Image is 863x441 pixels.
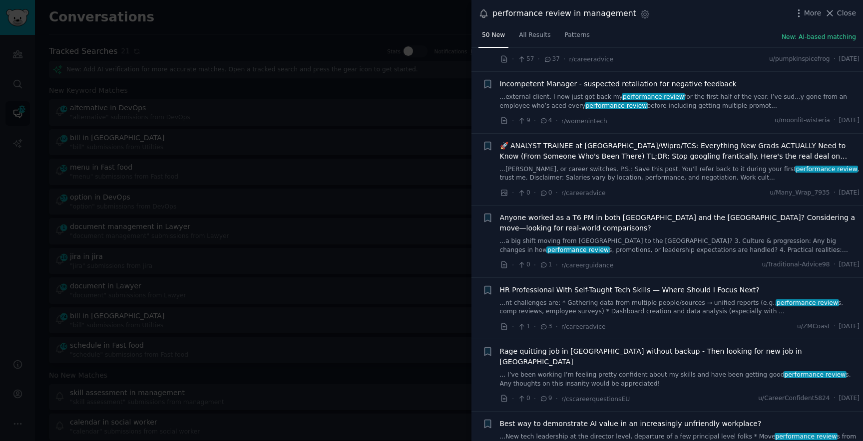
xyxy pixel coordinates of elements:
[556,260,558,270] span: ·
[500,165,860,183] a: ...[PERSON_NAME], or career switches. P.S.: Save this post. You'll refer back to it during your f...
[534,321,536,332] span: ·
[517,55,534,64] span: 57
[500,93,860,110] a: ...external client. I now just got back myperformance reviewfor the first half of the year. I’ve ...
[804,8,822,18] span: More
[515,27,554,48] a: All Results
[784,371,847,378] span: performance review
[834,394,836,403] span: ·
[539,189,552,198] span: 0
[556,321,558,332] span: ·
[834,116,836,125] span: ·
[839,394,860,403] span: [DATE]
[512,260,514,270] span: ·
[770,189,830,198] span: u/Many_Wrap_7935
[563,54,565,64] span: ·
[794,8,822,18] button: More
[839,189,860,198] span: [DATE]
[795,166,858,173] span: performance review
[839,55,860,64] span: [DATE]
[519,31,550,40] span: All Results
[775,116,830,125] span: u/moonlit-wisteria
[534,188,536,198] span: ·
[782,33,856,42] button: New: AI-based matching
[585,102,648,109] span: performance review
[561,118,607,125] span: r/womenintech
[839,260,860,269] span: [DATE]
[512,321,514,332] span: ·
[825,8,856,18] button: Close
[797,322,830,331] span: u/ZMCoast
[534,260,536,270] span: ·
[561,27,593,48] a: Patterns
[500,371,860,388] a: ... I’ve been working I’m feeling pretty confident about my skills and have been getting goodperf...
[839,116,860,125] span: [DATE]
[539,394,552,403] span: 9
[534,116,536,126] span: ·
[512,54,514,64] span: ·
[500,237,860,254] a: ...a big shift moving from [GEOGRAPHIC_DATA] to the [GEOGRAPHIC_DATA]? 3. Culture & progression: ...
[776,299,839,306] span: performance review
[512,188,514,198] span: ·
[622,93,685,100] span: performance review
[517,116,530,125] span: 9
[569,56,614,63] span: r/careeradvice
[769,55,830,64] span: u/pumpkinspicefrog
[561,396,630,403] span: r/cscareerquestionsEU
[834,260,836,269] span: ·
[538,54,540,64] span: ·
[492,7,636,20] div: performance review in management
[517,260,530,269] span: 0
[543,55,560,64] span: 37
[517,394,530,403] span: 0
[517,189,530,198] span: 0
[561,323,606,330] span: r/careeradvice
[561,262,613,269] span: r/careerguidance
[561,190,606,197] span: r/careeradvice
[539,116,552,125] span: 4
[512,116,514,126] span: ·
[775,433,838,440] span: performance review
[556,188,558,198] span: ·
[834,189,836,198] span: ·
[500,299,860,316] a: ...nt challenges are: * Gathering data from multiple people/sources → unified reports (e.g.,perfo...
[834,322,836,331] span: ·
[500,213,860,233] a: Anyone worked as a T6 PM in both [GEOGRAPHIC_DATA] and the [GEOGRAPHIC_DATA]? Considering a move—...
[534,394,536,404] span: ·
[556,394,558,404] span: ·
[758,394,830,403] span: u/CareerConfident5824
[500,285,760,295] a: HR Professional With Self-Taught Tech Skills — Where Should I Focus Next?
[539,322,552,331] span: 3
[478,27,508,48] a: 50 New
[837,8,856,18] span: Close
[500,141,860,162] a: 🚀 ANALYST TRAINEE at [GEOGRAPHIC_DATA]/Wipro/TCS: Everything New Grads ACTUALLY Need to Know (Fro...
[762,260,830,269] span: u/Traditional-Advice98
[556,116,558,126] span: ·
[482,31,505,40] span: 50 New
[839,322,860,331] span: [DATE]
[834,55,836,64] span: ·
[500,346,860,367] a: Rage quitting job in [GEOGRAPHIC_DATA] without backup - Then looking for new job in [GEOGRAPHIC_D...
[517,322,530,331] span: 1
[512,394,514,404] span: ·
[539,260,552,269] span: 1
[500,79,737,89] a: Incompetent Manager - suspected retaliation for negative feedback
[500,419,762,429] a: Best way to demonstrate AI value in an increasingly unfriendly workplace?
[565,31,590,40] span: Patterns
[546,246,609,253] span: performance review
